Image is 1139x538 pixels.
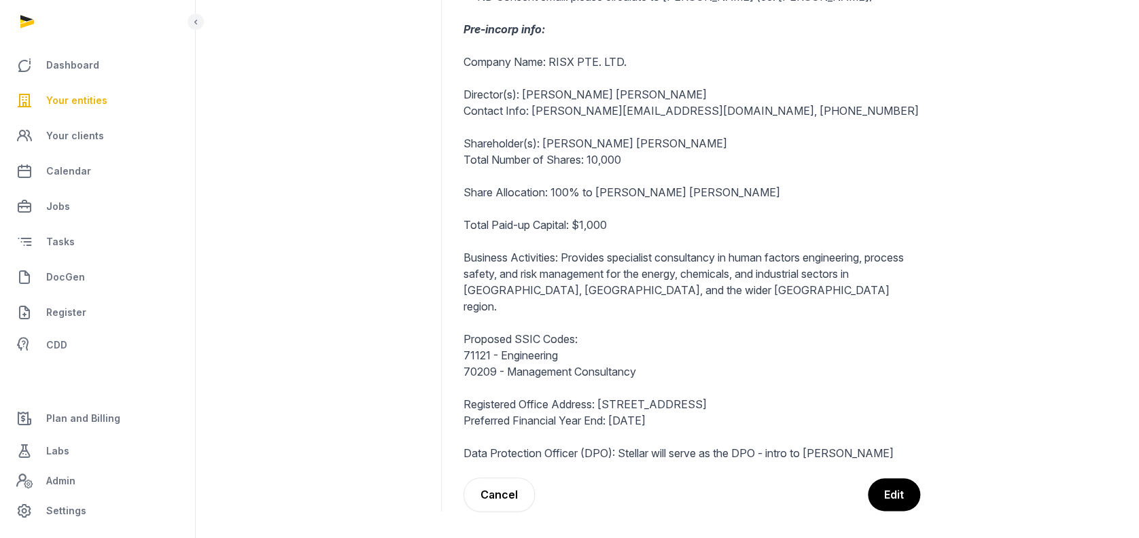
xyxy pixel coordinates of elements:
p: Business Activities: Provides specialist consultancy in human factors engineering, process safety... [463,249,920,315]
p: Preferred Financial Year End: [DATE] [463,412,920,429]
a: Calendar [11,155,184,187]
span: Calendar [46,163,91,179]
a: Tasks [11,226,184,258]
button: Cancel [463,478,535,512]
p: Proposed SSIC Codes: [463,331,920,347]
p: Share Allocation: 100% to [PERSON_NAME] [PERSON_NAME] [463,184,920,200]
a: Dashboard [11,49,184,82]
p: Registered Office Address: [STREET_ADDRESS] [463,396,920,412]
p: Total Number of Shares: 10,000 [463,151,920,168]
a: Settings [11,495,184,527]
span: Your clients [46,128,104,144]
span: Tasks [46,234,75,250]
a: DocGen [11,261,184,293]
span: Settings [46,503,86,519]
span: DocGen [46,269,85,285]
span: CDD [46,337,67,353]
p: Total Paid-up Capital: $1,000 [463,217,920,233]
p: Contact Info: [PERSON_NAME][EMAIL_ADDRESS][DOMAIN_NAME], [PHONE_NUMBER] [463,103,920,119]
a: Labs [11,435,184,467]
p: 71121 - Engineering [463,347,920,363]
a: Plan and Billing [11,402,184,435]
a: CDD [11,331,184,359]
button: Edit [868,478,920,511]
span: Plan and Billing [46,410,120,427]
p: Data Protection Officer (DPO): Stellar will serve as the DPO - intro to [PERSON_NAME] [463,445,920,461]
a: Admin [11,467,184,495]
span: Your entities [46,92,107,109]
p: 70209 - Management Consultancy [463,363,920,380]
p: Director(s): [PERSON_NAME] [PERSON_NAME] [463,86,920,103]
span: Admin [46,473,75,489]
span: Labs [46,443,69,459]
a: Jobs [11,190,184,223]
span: Jobs [46,198,70,215]
span: Dashboard [46,57,99,73]
p: Company Name: RISX PTE. LTD. [463,54,920,70]
p: Shareholder(s): [PERSON_NAME] [PERSON_NAME] [463,135,920,151]
a: Your clients [11,120,184,152]
span: Register [46,304,86,321]
a: Your entities [11,84,184,117]
a: Register [11,296,184,329]
strong: Pre-incorp info: [463,22,545,36]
